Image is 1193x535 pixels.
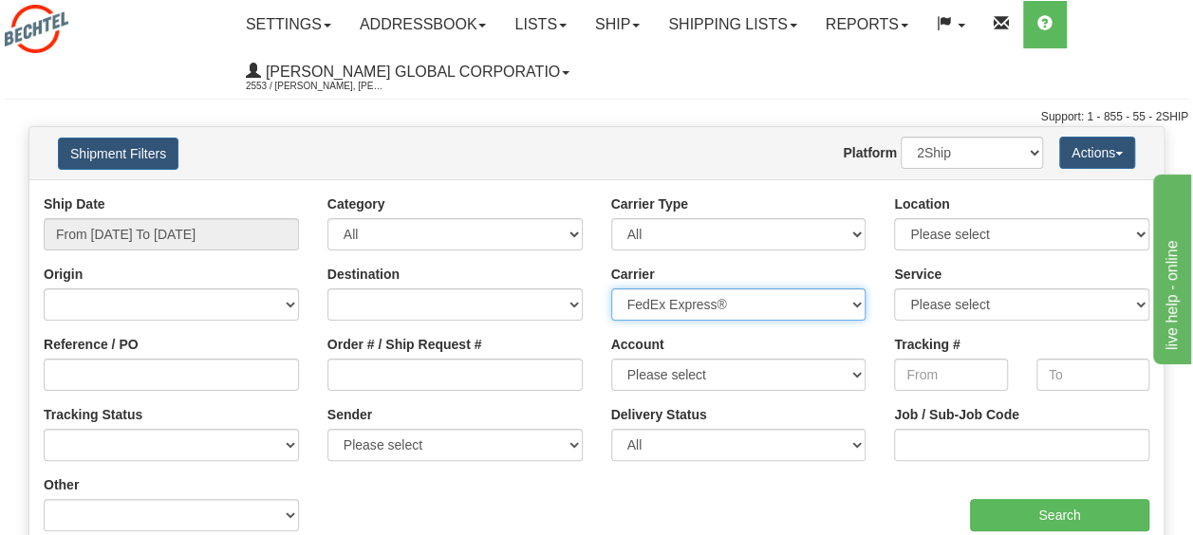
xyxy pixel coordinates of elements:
[261,64,560,80] span: [PERSON_NAME] Global Corporatio
[894,194,949,213] label: Location
[500,1,580,48] a: Lists
[327,335,482,354] label: Order # / Ship Request #
[232,48,584,96] a: [PERSON_NAME] Global Corporatio 2553 / [PERSON_NAME], [PERSON_NAME]
[611,265,655,284] label: Carrier
[611,405,707,424] label: Delivery Status
[1149,171,1191,364] iframe: chat widget
[44,475,79,494] label: Other
[58,138,178,170] button: Shipment Filters
[14,11,176,34] div: live help - online
[327,194,385,213] label: Category
[44,405,142,424] label: Tracking Status
[327,405,372,424] label: Sender
[843,143,897,162] label: Platform
[44,194,105,213] label: Ship Date
[611,194,688,213] label: Carrier Type
[894,265,941,284] label: Service
[811,1,923,48] a: Reports
[246,77,388,96] span: 2553 / [PERSON_NAME], [PERSON_NAME]
[44,265,83,284] label: Origin
[345,1,501,48] a: Addressbook
[1059,137,1135,169] button: Actions
[5,5,68,53] img: logo2553.jpg
[5,109,1188,125] div: Support: 1 - 855 - 55 - 2SHIP
[894,405,1018,424] label: Job / Sub-Job Code
[970,499,1149,531] input: Search
[894,335,960,354] label: Tracking #
[581,1,654,48] a: Ship
[1036,359,1149,391] input: To
[232,1,345,48] a: Settings
[654,1,811,48] a: Shipping lists
[44,335,139,354] label: Reference / PO
[611,335,664,354] label: Account
[894,359,1007,391] input: From
[327,265,400,284] label: Destination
